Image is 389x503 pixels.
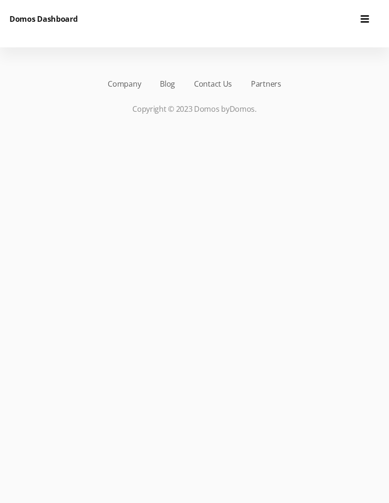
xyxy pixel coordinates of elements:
h6: Domos Dashboard [9,13,78,25]
a: Blog [160,78,175,90]
a: Partners [251,78,281,90]
a: Company [108,78,141,90]
p: Copyright © 2023 Domos by . [24,103,365,115]
a: Contact Us [194,78,232,90]
a: Domos [230,104,255,114]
